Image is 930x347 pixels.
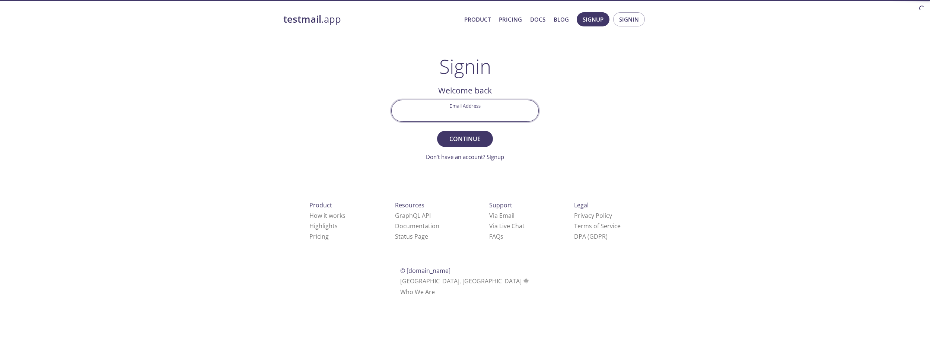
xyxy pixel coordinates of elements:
a: testmail.app [283,13,458,26]
a: Privacy Policy [574,211,612,220]
a: FAQ [489,232,503,241]
a: Via Live Chat [489,222,525,230]
span: s [500,232,503,241]
a: Pricing [499,15,522,24]
a: Pricing [309,232,329,241]
a: How it works [309,211,345,220]
span: Continue [445,134,485,144]
span: Legal [574,201,589,209]
a: Who We Are [400,288,435,296]
span: [GEOGRAPHIC_DATA], [GEOGRAPHIC_DATA] [400,277,530,285]
a: DPA (GDPR) [574,232,608,241]
span: Resources [395,201,424,209]
a: Blog [554,15,569,24]
a: Via Email [489,211,515,220]
a: Terms of Service [574,222,621,230]
a: Documentation [395,222,439,230]
h1: Signin [439,55,491,77]
span: Support [489,201,512,209]
span: Signup [583,15,603,24]
span: Signin [619,15,639,24]
h2: Welcome back [391,84,539,97]
a: Status Page [395,232,428,241]
span: Product [309,201,332,209]
a: Product [464,15,491,24]
a: GraphQL API [395,211,431,220]
strong: testmail [283,13,321,26]
button: Continue [437,131,493,147]
a: Don't have an account? Signup [426,153,504,160]
a: Highlights [309,222,338,230]
span: © [DOMAIN_NAME] [400,267,450,275]
a: Docs [530,15,545,24]
button: Signup [577,12,609,26]
button: Signin [613,12,645,26]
